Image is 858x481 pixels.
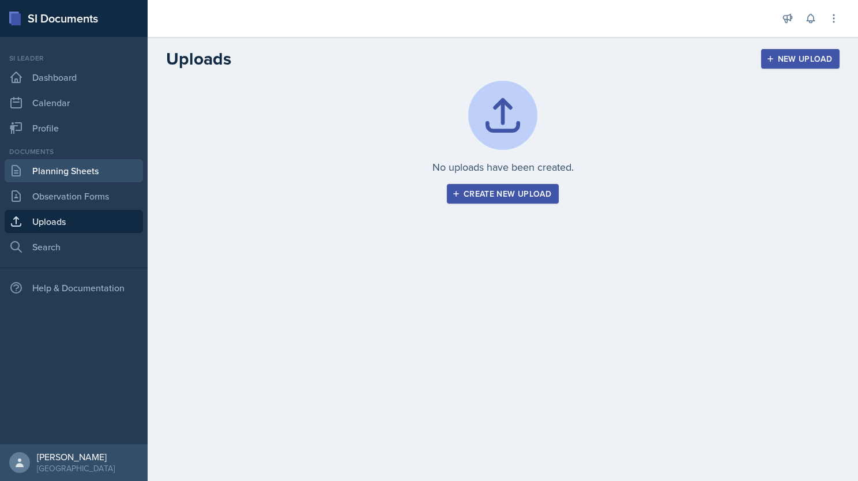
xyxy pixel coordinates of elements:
div: Help & Documentation [5,276,143,299]
a: Profile [5,117,143,140]
div: [PERSON_NAME] [37,451,115,463]
div: Si leader [5,53,143,63]
button: Create new upload [447,184,559,204]
a: Observation Forms [5,185,143,208]
a: Planning Sheets [5,159,143,182]
a: Dashboard [5,66,143,89]
div: [GEOGRAPHIC_DATA] [37,463,115,474]
button: New Upload [761,49,840,69]
a: Search [5,235,143,258]
div: Documents [5,146,143,157]
div: New Upload [769,54,833,63]
p: No uploads have been created. [432,159,574,175]
a: Calendar [5,91,143,114]
h2: Uploads [166,48,231,69]
a: Uploads [5,210,143,233]
div: Create new upload [454,189,551,198]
